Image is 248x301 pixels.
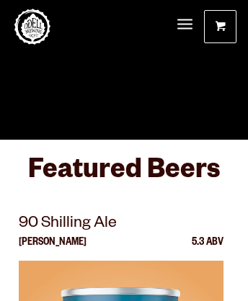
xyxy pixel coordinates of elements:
p: 90 Shilling Ale [19,212,223,238]
p: 5.3 ABV [192,238,223,261]
p: [PERSON_NAME] [19,238,87,261]
h3: Featured Beers [19,154,229,198]
a: Odell Home [14,9,50,45]
a: Menu [177,10,192,40]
